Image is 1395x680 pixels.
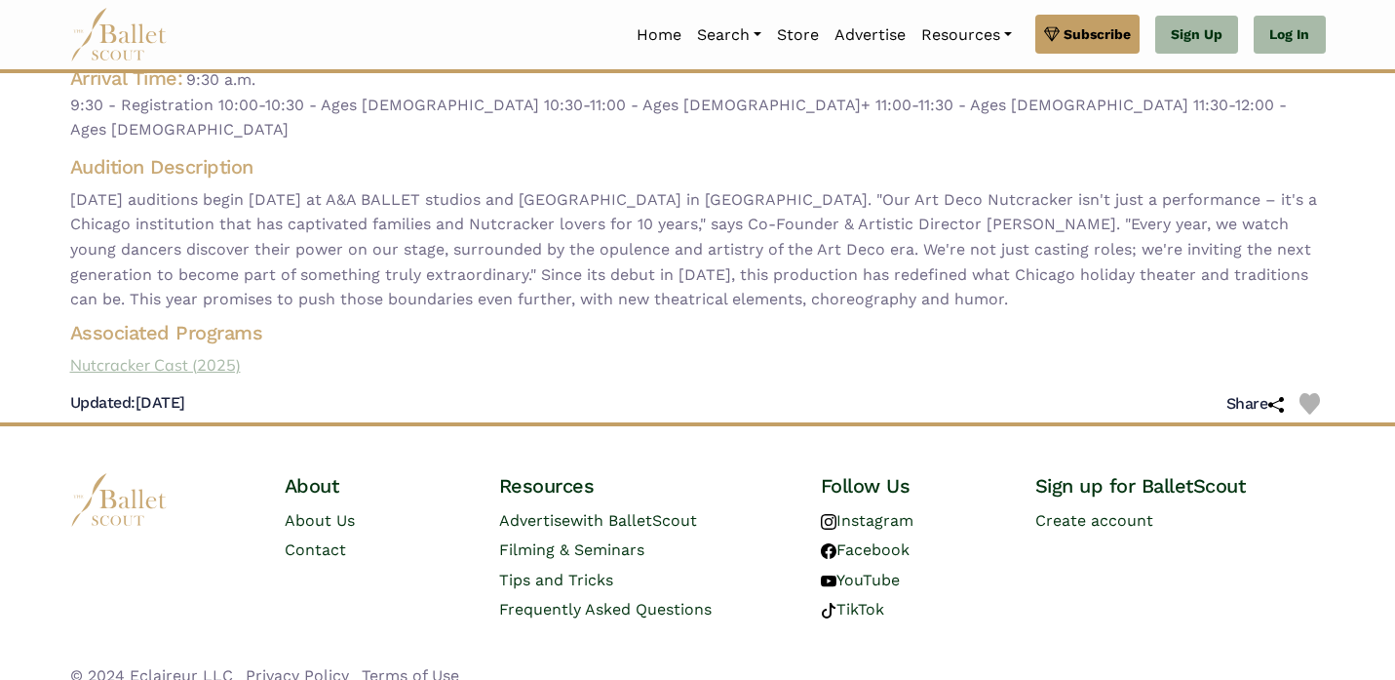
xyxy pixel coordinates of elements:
h4: About [285,473,468,499]
img: youtube logo [821,574,836,589]
span: with BalletScout [570,511,697,530]
h5: Share [1226,394,1284,415]
h4: Resources [499,473,790,499]
a: Create account [1035,511,1153,530]
a: Frequently Asked Questions [499,600,712,619]
h4: Audition Description [70,154,1326,180]
a: Subscribe [1035,15,1140,54]
a: Contact [285,540,346,559]
a: Search [689,15,769,56]
img: instagram logo [821,514,836,530]
a: Nutcracker Cast (2025) [55,353,1341,379]
a: YouTube [821,571,900,589]
a: Home [629,15,689,56]
a: Instagram [821,511,913,530]
a: Facebook [821,540,910,559]
span: 9:30 a.m. [186,70,255,89]
h4: Arrival Time: [70,66,183,90]
img: facebook logo [821,543,836,559]
a: Tips and Tricks [499,571,613,589]
a: About Us [285,511,355,530]
h4: Sign up for BalletScout [1035,473,1326,499]
a: TikTok [821,600,884,619]
h5: [DATE] [70,393,185,414]
a: Advertise [827,15,913,56]
img: tiktok logo [821,603,836,619]
span: Updated: [70,393,136,412]
a: Sign Up [1155,16,1238,55]
img: gem.svg [1044,23,1060,45]
h4: Associated Programs [55,320,1341,345]
a: Filming & Seminars [499,540,644,559]
img: logo [70,473,168,527]
a: Log In [1254,16,1325,55]
a: Store [769,15,827,56]
a: Resources [913,15,1020,56]
span: 9:30 - Registration 10:00-10:30 - Ages [DEMOGRAPHIC_DATA] 10:30-11:00 - Ages [DEMOGRAPHIC_DATA]+ ... [70,93,1326,142]
a: Advertisewith BalletScout [499,511,697,530]
span: [DATE] auditions begin [DATE] at A&A BALLET studios and [GEOGRAPHIC_DATA] in [GEOGRAPHIC_DATA]. "... [70,187,1326,312]
span: Subscribe [1064,23,1131,45]
h4: Follow Us [821,473,1004,499]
